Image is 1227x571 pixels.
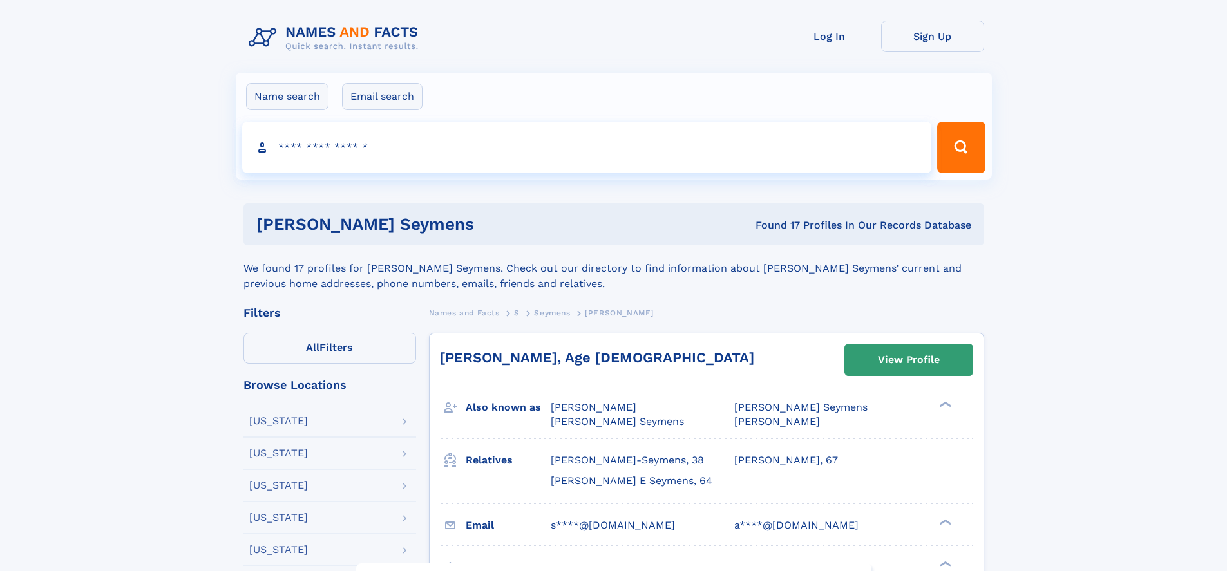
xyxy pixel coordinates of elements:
[249,545,308,555] div: [US_STATE]
[778,21,881,52] a: Log In
[466,449,551,471] h3: Relatives
[551,474,712,488] a: [PERSON_NAME] E Seymens, 64
[466,514,551,536] h3: Email
[937,518,952,526] div: ❯
[937,400,952,409] div: ❯
[881,21,984,52] a: Sign Up
[514,308,520,317] span: S
[243,379,416,391] div: Browse Locations
[614,218,971,232] div: Found 17 Profiles In Our Records Database
[551,401,636,413] span: [PERSON_NAME]
[734,415,820,427] span: [PERSON_NAME]
[551,415,684,427] span: [PERSON_NAME] Seymens
[466,397,551,418] h3: Also known as
[585,308,654,317] span: [PERSON_NAME]
[342,83,423,110] label: Email search
[734,401,868,413] span: [PERSON_NAME] Seymens
[243,21,429,55] img: Logo Names and Facts
[937,559,952,568] div: ❯
[440,350,754,366] a: [PERSON_NAME], Age [DEMOGRAPHIC_DATA]
[534,308,570,317] span: Seymens
[249,480,308,491] div: [US_STATE]
[246,83,328,110] label: Name search
[249,512,308,523] div: [US_STATE]
[256,216,615,232] h1: [PERSON_NAME] Seymens
[937,122,985,173] button: Search Button
[243,245,984,292] div: We found 17 profiles for [PERSON_NAME] Seymens. Check out our directory to find information about...
[878,345,940,375] div: View Profile
[306,341,319,353] span: All
[249,416,308,426] div: [US_STATE]
[242,122,932,173] input: search input
[845,344,973,375] a: View Profile
[734,453,838,467] a: [PERSON_NAME], 67
[429,304,500,321] a: Names and Facts
[243,307,416,319] div: Filters
[551,453,704,467] a: [PERSON_NAME]-Seymens, 38
[514,304,520,321] a: S
[243,333,416,364] label: Filters
[534,304,570,321] a: Seymens
[249,448,308,458] div: [US_STATE]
